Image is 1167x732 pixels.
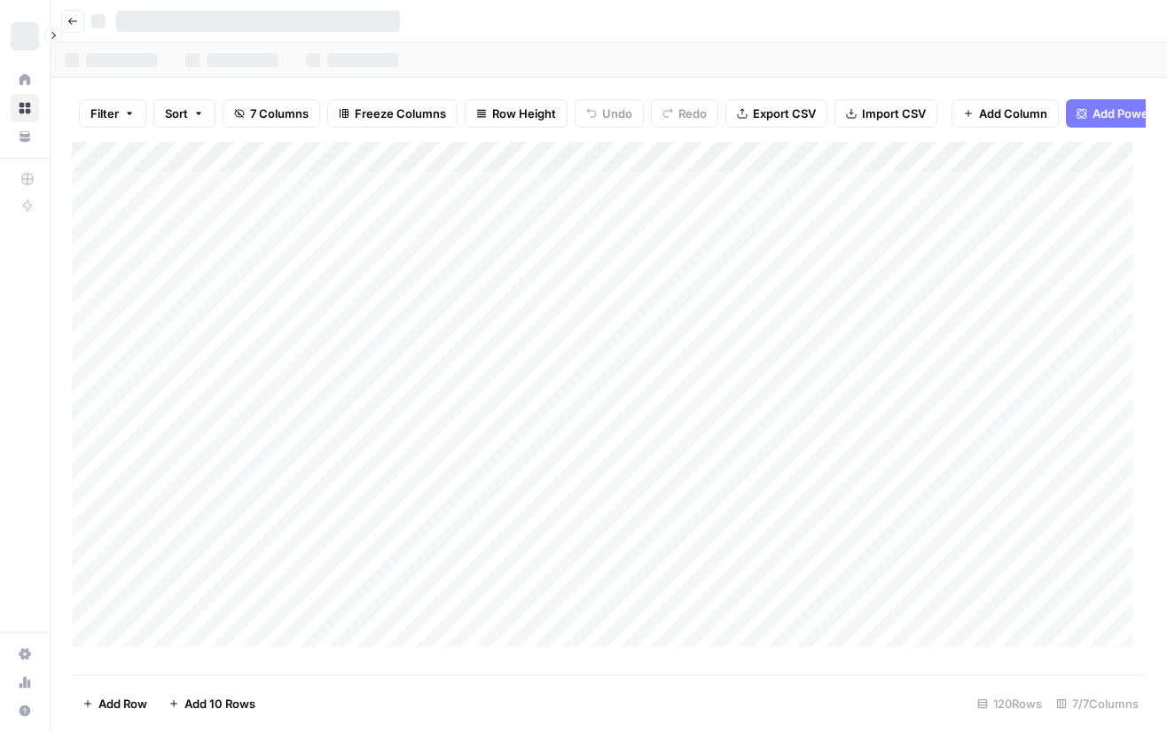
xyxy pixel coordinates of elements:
[327,99,458,128] button: Freeze Columns
[678,105,707,122] span: Redo
[952,99,1059,128] button: Add Column
[1049,689,1146,718] div: 7/7 Columns
[725,99,827,128] button: Export CSV
[250,105,309,122] span: 7 Columns
[11,94,39,122] a: Browse
[11,697,39,725] button: Help + Support
[153,99,215,128] button: Sort
[165,105,188,122] span: Sort
[11,122,39,151] a: Your Data
[492,105,556,122] span: Row Height
[90,105,119,122] span: Filter
[753,105,816,122] span: Export CSV
[223,99,320,128] button: 7 Columns
[834,99,937,128] button: Import CSV
[11,640,39,668] a: Settings
[979,105,1047,122] span: Add Column
[575,99,644,128] button: Undo
[355,105,446,122] span: Freeze Columns
[158,689,266,718] button: Add 10 Rows
[862,105,926,122] span: Import CSV
[602,105,632,122] span: Undo
[11,66,39,94] a: Home
[11,668,39,697] a: Usage
[465,99,568,128] button: Row Height
[98,695,147,713] span: Add Row
[79,99,146,128] button: Filter
[651,99,718,128] button: Redo
[184,695,255,713] span: Add 10 Rows
[72,689,158,718] button: Add Row
[970,689,1049,718] div: 120 Rows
